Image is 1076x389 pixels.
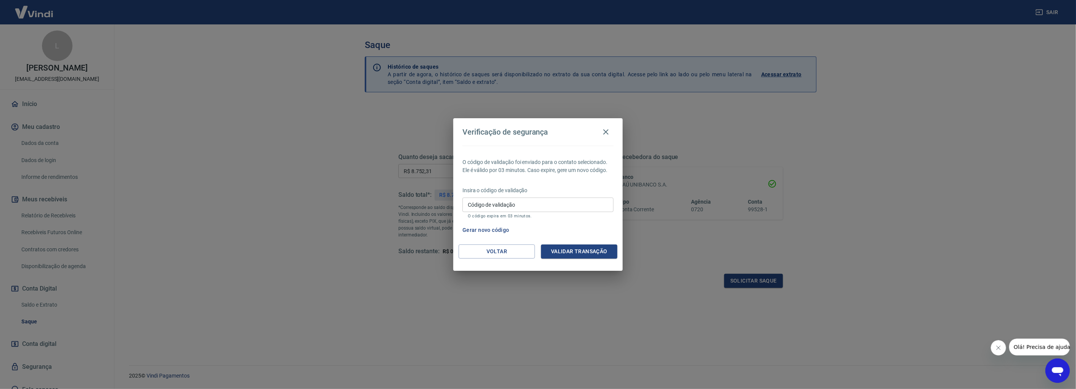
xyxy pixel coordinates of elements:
[462,127,548,137] h4: Verificação de segurança
[541,244,617,259] button: Validar transação
[468,214,608,219] p: O código expira em 03 minutos.
[991,340,1006,355] iframe: Fechar mensagem
[462,186,614,194] p: Insira o código de validação
[459,223,512,237] button: Gerar novo código
[459,244,535,259] button: Voltar
[462,158,614,174] p: O código de validação foi enviado para o contato selecionado. Ele é válido por 03 minutos. Caso e...
[1009,339,1070,355] iframe: Mensagem da empresa
[1045,358,1070,383] iframe: Botão para abrir a janela de mensagens
[5,5,64,11] span: Olá! Precisa de ajuda?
